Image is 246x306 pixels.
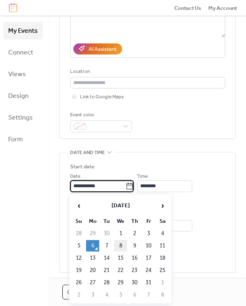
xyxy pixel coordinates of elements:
td: 15 [114,252,127,264]
td: 4 [156,228,169,239]
div: Start date [70,163,94,171]
td: 9 [128,240,141,252]
td: 3 [86,289,99,301]
td: 22 [114,265,127,276]
td: 5 [114,289,127,301]
td: 30 [128,277,141,288]
th: We [114,215,127,227]
td: 17 [142,252,155,264]
td: 24 [142,265,155,276]
td: 6 [128,289,141,301]
button: AI Assistant [73,43,122,54]
td: 18 [156,252,169,264]
td: 12 [72,252,85,264]
td: 28 [72,228,85,239]
td: 14 [100,252,113,264]
td: 8 [156,289,169,301]
th: Sa [156,215,169,227]
a: Settings [3,109,43,126]
span: Settings [8,111,33,124]
span: Views [8,68,26,81]
td: 4 [100,289,113,301]
div: Location [70,68,223,76]
img: logo [9,3,17,12]
td: 21 [100,265,113,276]
td: 26 [72,277,85,288]
td: 16 [128,252,141,264]
button: Cancel [62,285,93,299]
div: Event color [70,111,130,119]
td: 10 [142,240,155,252]
th: Tu [100,215,113,227]
td: 29 [114,277,127,288]
td: 23 [128,265,141,276]
td: 5 [72,240,85,252]
span: Time [137,172,148,181]
td: 7 [142,289,155,301]
th: Su [72,215,85,227]
td: 11 [156,240,169,252]
span: Design [8,90,29,102]
a: Design [3,87,43,104]
div: AI Assistant [89,45,116,53]
a: Contact Us [174,4,201,12]
td: 1 [114,228,127,239]
a: My Events [3,22,43,39]
td: 2 [128,228,141,239]
td: 25 [156,265,169,276]
td: 3 [142,228,155,239]
td: 30 [100,228,113,239]
span: Form [8,133,23,146]
a: Connect [3,43,43,61]
span: Date and time [70,148,105,156]
span: Date [70,172,80,181]
span: ‹ [73,197,85,214]
a: My Account [208,4,237,12]
span: › [156,197,169,214]
td: 2 [72,289,85,301]
a: Form [3,130,43,148]
span: My Events [8,25,38,37]
td: 6 [86,240,99,252]
td: 28 [100,277,113,288]
th: [DATE] [86,197,155,215]
span: Connect [8,46,33,59]
td: 29 [86,228,99,239]
th: Th [128,215,141,227]
span: Link to Google Maps [80,93,124,101]
td: 8 [114,240,127,252]
td: 20 [86,265,99,276]
td: 19 [72,265,85,276]
th: Mo [86,215,99,227]
th: Fr [142,215,155,227]
td: 7 [100,240,113,252]
span: Cancel [67,288,89,297]
td: 31 [142,277,155,288]
td: 13 [86,252,99,264]
a: Views [3,65,43,83]
td: 27 [86,277,99,288]
td: 1 [156,277,169,288]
